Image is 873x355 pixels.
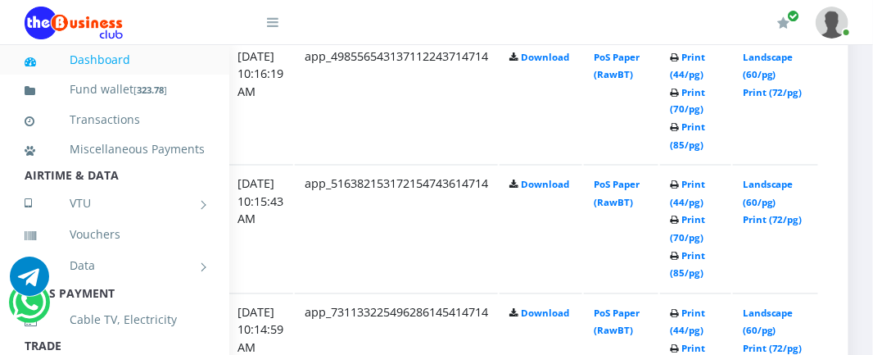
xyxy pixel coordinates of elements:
[12,295,46,322] a: Chat for support
[594,307,640,338] a: PoS Paper (RawBT)
[743,343,803,355] a: Print (72/pg)
[521,179,569,191] a: Download
[295,165,498,292] td: app_516382153172154743614714
[743,51,794,81] a: Landscape (60/pg)
[133,84,167,96] small: [ ]
[816,7,848,39] img: User
[670,179,705,209] a: Print (44/pg)
[25,245,205,286] a: Data
[670,86,705,116] a: Print (70/pg)
[295,37,498,164] td: app_498556543137112243714714
[25,183,205,224] a: VTU
[743,86,803,98] a: Print (72/pg)
[670,51,705,81] a: Print (44/pg)
[670,121,705,152] a: Print (85/pg)
[743,179,794,209] a: Landscape (60/pg)
[25,41,205,79] a: Dashboard
[787,10,799,22] span: Renew/Upgrade Subscription
[670,250,705,280] a: Print (85/pg)
[670,307,705,338] a: Print (44/pg)
[521,51,569,63] a: Download
[25,71,205,109] a: Fund wallet[323.78]
[594,179,640,209] a: PoS Paper (RawBT)
[670,214,705,244] a: Print (70/pg)
[25,101,205,139] a: Transactions
[594,51,640,81] a: PoS Paper (RawBT)
[25,130,205,168] a: Miscellaneous Payments
[25,301,205,339] a: Cable TV, Electricity
[25,216,205,253] a: Vouchers
[521,307,569,320] a: Download
[228,37,293,164] td: [DATE] 10:16:19 AM
[743,214,803,226] a: Print (72/pg)
[10,269,49,296] a: Chat for support
[228,165,293,292] td: [DATE] 10:15:43 AM
[743,307,794,338] a: Landscape (60/pg)
[137,84,164,96] b: 323.78
[25,7,123,39] img: Logo
[777,16,789,30] i: Renew/Upgrade Subscription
